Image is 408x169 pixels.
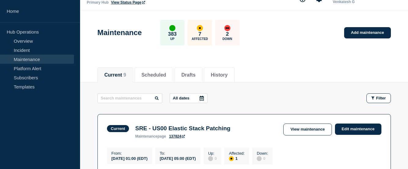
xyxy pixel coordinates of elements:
[170,37,175,41] p: Up
[168,31,177,37] p: 383
[198,31,201,37] p: 7
[344,27,391,38] a: Add maintenance
[87,0,108,5] p: Primary Hub
[257,156,268,161] div: 0
[123,72,126,77] span: 9
[192,37,208,41] p: Affected
[224,25,230,31] div: down
[335,124,381,135] a: Edit maintenance
[197,25,203,31] div: affected
[112,156,148,161] div: [DATE] 01:00 (EDT)
[160,156,196,161] div: [DATE] 05:00 (EDT)
[366,93,391,103] button: Filter
[105,72,126,78] button: Current 9
[283,124,332,135] a: View maintenance
[142,72,166,78] button: Scheduled
[376,96,386,100] span: Filter
[97,93,162,103] input: Search maintenances
[208,156,213,161] div: disabled
[170,93,208,103] button: All dates
[112,151,148,156] p: From :
[111,0,145,5] a: View Status Page
[135,125,230,132] h3: SRE - US00 Elastic Stack Patching
[169,25,175,31] div: up
[173,96,189,100] p: All dates
[111,126,125,131] div: Current
[229,151,244,156] p: Affected :
[182,72,196,78] button: Drafts
[97,28,142,37] h1: Maintenance
[135,134,166,138] p: page
[222,37,232,41] p: Down
[208,151,217,156] p: Up :
[229,156,244,161] div: 1
[169,134,185,138] a: 137824
[208,156,217,161] div: 0
[211,72,228,78] button: History
[229,156,234,161] div: affected
[257,151,268,156] p: Down :
[160,151,196,156] p: To :
[135,134,157,138] span: maintenance
[226,31,229,37] p: 2
[257,156,262,161] div: disabled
